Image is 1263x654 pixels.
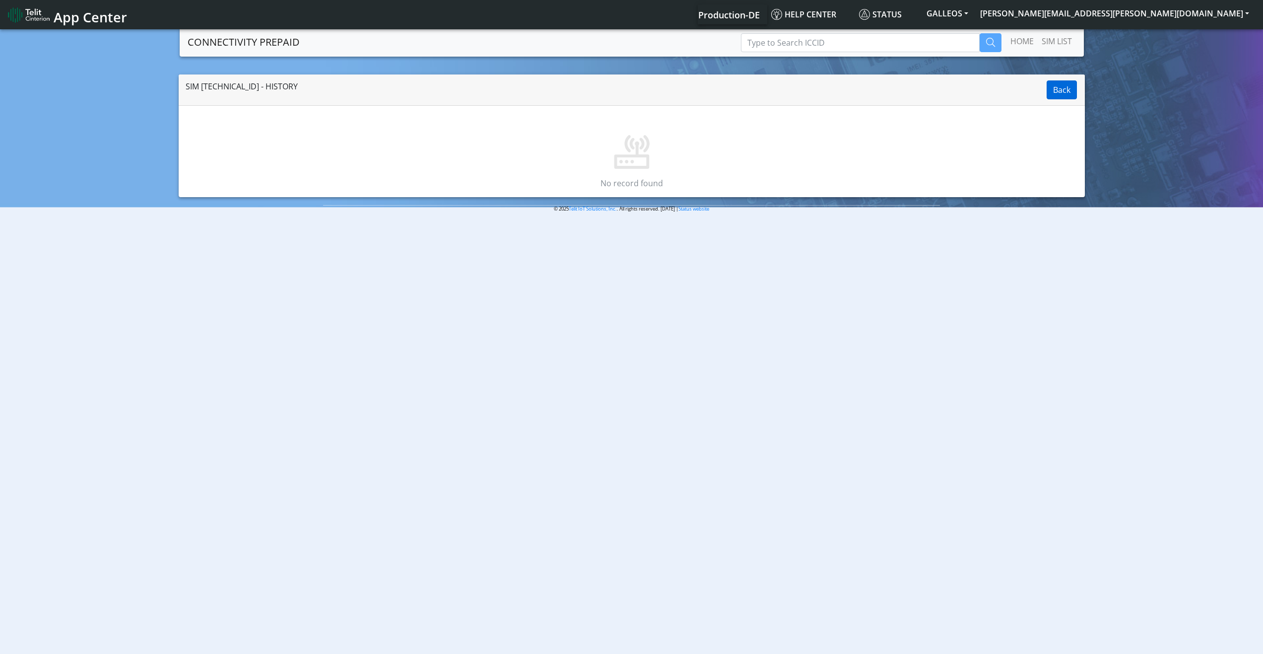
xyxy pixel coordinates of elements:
img: knowledge.svg [771,9,782,20]
button: Back [1047,80,1077,99]
a: App Center [8,4,126,25]
button: GALLEOS [921,4,974,22]
img: status.svg [859,9,870,20]
a: SIM LIST [1038,31,1076,51]
a: CONNECTIVITY PREPAID [188,32,300,52]
span: Status [859,9,902,20]
a: Home [1006,31,1038,51]
span: Production-DE [698,9,760,21]
a: Help center [767,4,855,24]
span: SIM [TECHNICAL_ID] - History [186,81,298,92]
a: Status website [678,206,709,212]
button: [PERSON_NAME][EMAIL_ADDRESS][PERSON_NAME][DOMAIN_NAME] [974,4,1255,22]
span: App Center [54,8,127,26]
img: No SIMs found [600,106,664,169]
a: Telit IoT Solutions, Inc. [569,206,617,212]
p: © 2025 . All rights reserved. [DATE] | [323,205,940,213]
a: Your current platform instance [698,4,759,24]
a: Status [855,4,921,24]
p: No record found [195,177,1069,189]
img: logo-telit-cinterion-gw-new.png [8,7,50,23]
span: Help center [771,9,836,20]
input: Type to Search ICCID [741,33,980,52]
